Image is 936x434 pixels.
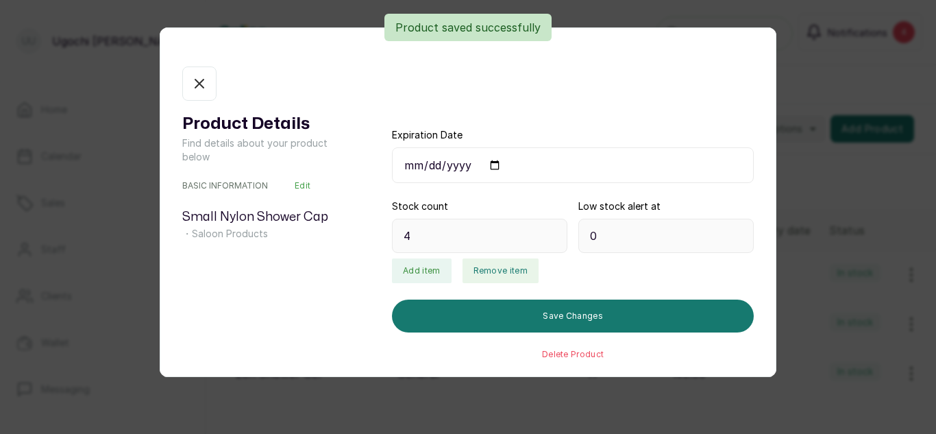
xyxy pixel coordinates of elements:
[392,300,754,333] button: Save Changes
[395,19,541,36] p: Product saved successfully
[542,349,604,360] button: Delete Product
[392,147,754,183] input: DD/MM/YY
[182,227,337,241] p: ・ Saloon Products
[182,112,337,136] h1: Product Details
[182,208,337,227] h2: Small Nylon Shower Cap
[182,180,268,191] p: BASIC INFORMATION
[463,258,539,283] button: Remove item
[392,128,463,142] label: Expiration Date
[295,180,310,191] button: Edit
[182,136,337,164] p: Find details about your product below
[578,219,754,253] input: 0
[392,258,451,283] button: Add item
[578,200,661,213] label: Low stock alert at
[392,219,567,253] input: 0
[392,200,448,213] label: Stock count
